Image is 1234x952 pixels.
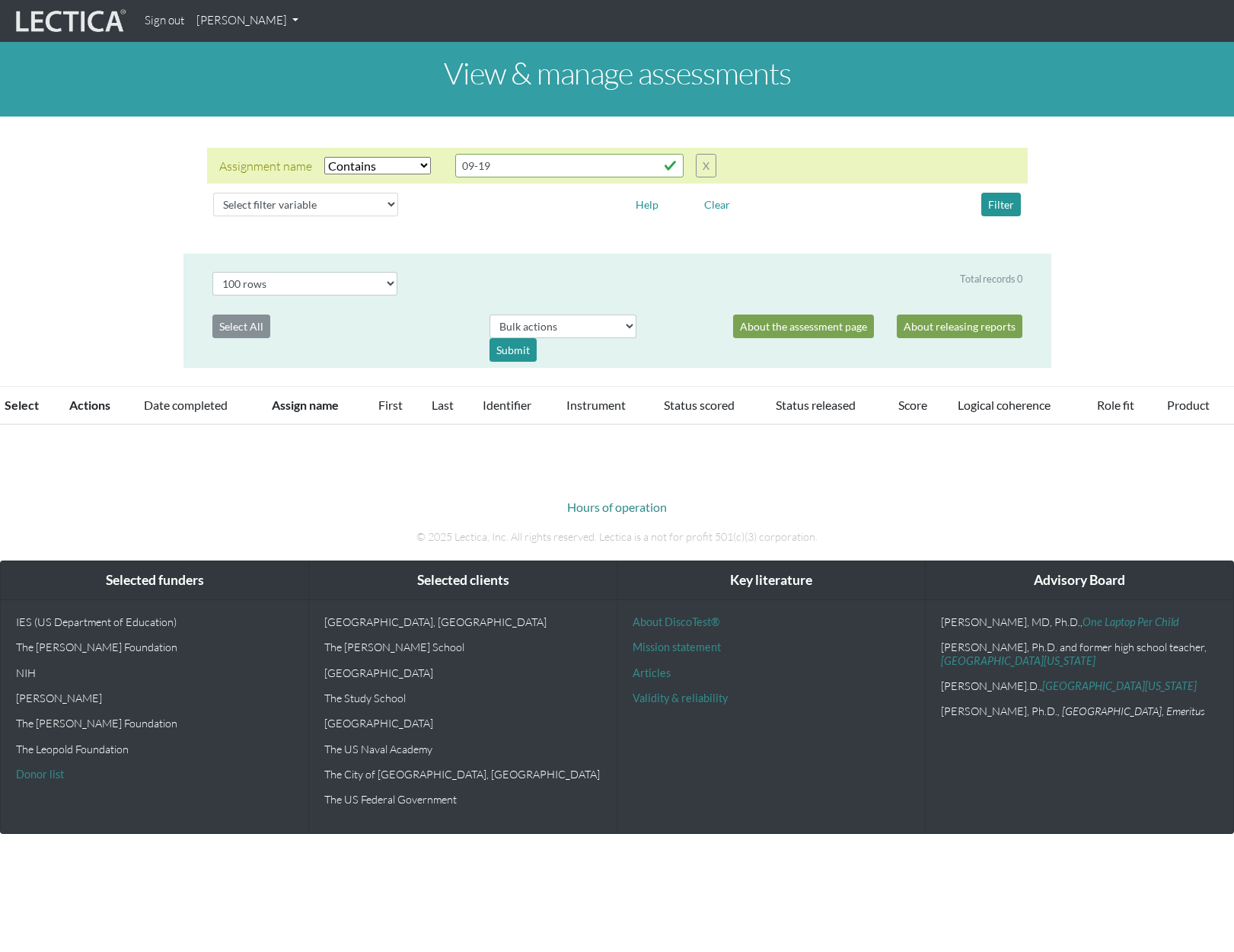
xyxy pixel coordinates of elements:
[324,666,601,679] p: [GEOGRAPHIC_DATA]
[941,679,1218,692] p: [PERSON_NAME].D.,
[309,561,617,600] div: Selected clients
[733,315,874,338] a: About the assessment page
[941,654,1095,667] a: [GEOGRAPHIC_DATA][US_STATE]
[697,193,737,216] button: Clear
[16,615,293,628] p: IES (US Department of Education)
[664,398,735,412] a: Status scored
[60,387,135,425] th: Actions
[926,561,1233,600] div: Advisory Board
[195,529,1040,545] p: © 2025 Lectica, Inc. All rights reserved. Lectica is a not for profit 501(c)(3) corporation.
[981,193,1021,216] button: Filter
[324,641,601,653] p: The [PERSON_NAME] School
[617,561,925,600] div: Key literature
[633,666,671,679] a: Articles
[629,196,665,210] a: Help
[696,154,716,177] button: X
[16,768,64,781] a: Donor list
[958,398,1051,412] a: Logical coherence
[960,272,1022,286] div: Total records 0
[12,7,126,36] img: lecticalive
[212,315,270,338] button: Select All
[324,743,601,756] p: The US Naval Academy
[324,768,601,781] p: The City of [GEOGRAPHIC_DATA], [GEOGRAPHIC_DATA]
[1,561,308,600] div: Selected funders
[567,500,667,514] a: Hours of operation
[1042,679,1197,692] a: [GEOGRAPHIC_DATA][US_STATE]
[324,793,601,806] p: The US Federal Government
[483,398,531,412] a: Identifier
[378,398,403,412] a: First
[16,641,293,653] p: The [PERSON_NAME] Foundation
[633,615,719,628] a: About DiscoTest®
[633,641,721,653] a: Mission statement
[139,6,190,36] a: Sign out
[324,717,601,730] p: [GEOGRAPHIC_DATA]
[941,704,1218,717] p: [PERSON_NAME], Ph.D.
[776,398,856,412] a: Status released
[219,157,312,175] div: Assignment name
[633,692,728,704] a: Validity & reliability
[489,338,537,362] div: Submit
[16,717,293,730] p: The [PERSON_NAME] Foundation
[16,666,293,679] p: NIH
[263,387,369,425] th: Assign name
[190,6,305,36] a: [PERSON_NAME]
[898,398,927,412] a: Score
[1057,704,1205,717] em: , [GEOGRAPHIC_DATA], Emeritus
[324,615,601,628] p: [GEOGRAPHIC_DATA], [GEOGRAPHIC_DATA]
[324,692,601,704] p: The Study School
[16,692,293,704] p: [PERSON_NAME]
[1097,398,1134,412] a: Role fit
[16,743,293,756] p: The Leopold Foundation
[941,615,1218,628] p: [PERSON_NAME], MD, Ph.D.,
[144,398,228,412] a: Date completed
[1167,398,1210,412] a: Product
[897,315,1022,338] a: About releasing reports
[629,193,665,216] button: Help
[566,398,626,412] a: Instrument
[941,641,1218,667] p: [PERSON_NAME], Ph.D. and former high school teacher,
[1083,615,1179,628] a: One Laptop Per Child
[432,398,454,412] a: Last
